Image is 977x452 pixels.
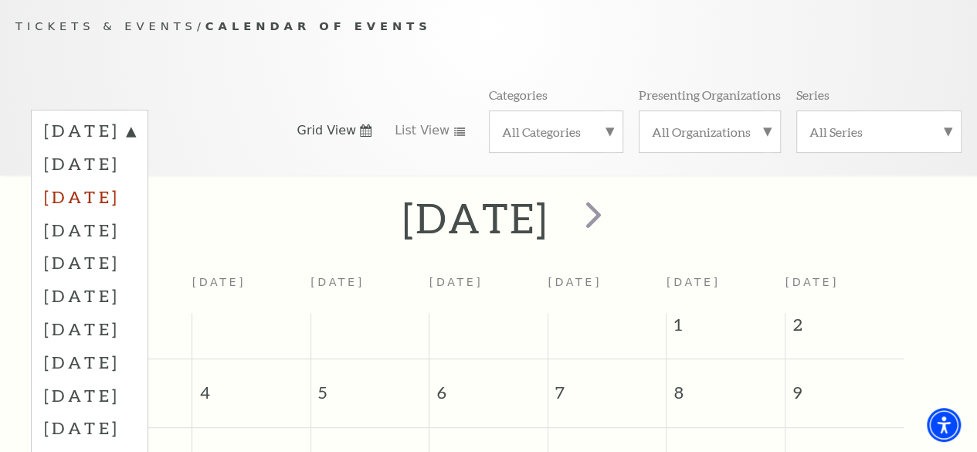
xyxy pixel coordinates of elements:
span: Calendar of Events [205,19,432,32]
span: 5 [311,359,429,413]
button: next [563,190,619,245]
span: 9 [785,359,904,413]
label: [DATE] [44,345,135,379]
th: [DATE] [429,267,548,312]
span: 6 [429,359,548,413]
p: Categories [489,87,548,103]
span: 4 [192,359,310,413]
th: [DATE] [310,267,429,312]
label: [DATE] [44,213,135,246]
p: / [15,17,962,36]
p: Presenting Organizations [639,87,781,103]
h2: [DATE] [402,193,548,243]
label: All Categories [502,124,611,140]
span: List View [395,122,449,139]
label: [DATE] [44,180,135,213]
label: All Organizations [652,124,768,140]
span: 2 [785,313,904,344]
label: [DATE] [44,379,135,412]
span: 7 [548,359,667,413]
p: Series [796,87,829,103]
label: [DATE] [44,411,135,444]
span: [DATE] [667,276,721,288]
span: 1 [667,313,785,344]
th: [DATE] [192,267,311,312]
span: 8 [667,359,785,413]
label: All Series [809,124,948,140]
label: [DATE] [44,312,135,345]
label: [DATE] [44,246,135,279]
div: Accessibility Menu [927,408,961,442]
span: Grid View [297,122,356,139]
label: [DATE] [44,279,135,312]
span: Tickets & Events [15,19,197,32]
span: [DATE] [785,276,839,288]
label: [DATE] [44,119,135,147]
th: [DATE] [548,267,667,312]
label: [DATE] [44,147,135,180]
